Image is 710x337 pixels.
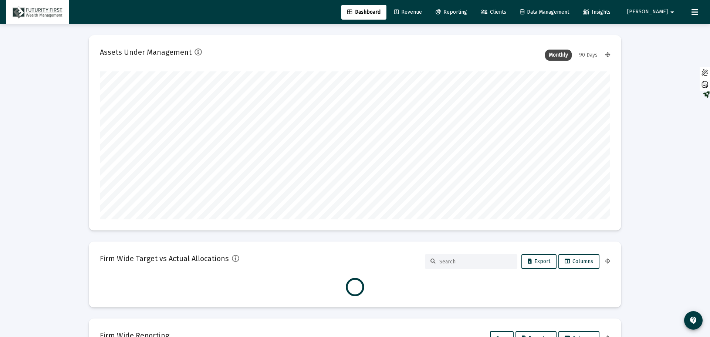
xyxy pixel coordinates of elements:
span: Reporting [436,9,467,15]
span: Revenue [394,9,422,15]
span: Dashboard [347,9,381,15]
div: Monthly [545,50,572,61]
div: 90 Days [575,50,601,61]
h2: Firm Wide Target vs Actual Allocations [100,253,229,264]
input: Search [439,259,512,265]
span: Columns [565,258,593,264]
button: Export [521,254,557,269]
a: Dashboard [341,5,386,20]
a: Insights [577,5,616,20]
mat-icon: arrow_drop_down [668,5,677,20]
span: [PERSON_NAME] [627,9,668,15]
a: Data Management [514,5,575,20]
span: Export [528,258,550,264]
span: Insights [583,9,611,15]
h2: Assets Under Management [100,46,192,58]
span: Clients [481,9,506,15]
img: Dashboard [11,5,64,20]
button: [PERSON_NAME] [618,4,686,19]
mat-icon: contact_support [689,316,698,325]
a: Reporting [430,5,473,20]
button: Columns [558,254,599,269]
a: Clients [475,5,512,20]
span: Data Management [520,9,569,15]
a: Revenue [388,5,428,20]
